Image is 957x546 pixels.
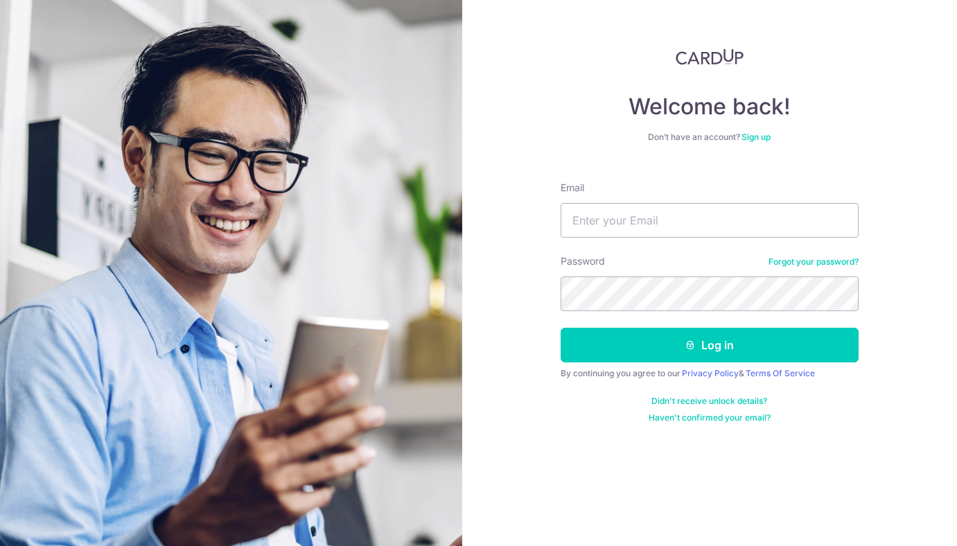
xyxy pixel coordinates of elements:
[561,254,605,268] label: Password
[561,93,859,121] h4: Welcome back!
[769,256,859,267] a: Forgot your password?
[561,132,859,143] div: Don’t have an account?
[651,396,767,407] a: Didn't receive unlock details?
[746,368,815,378] a: Terms Of Service
[649,412,771,423] a: Haven't confirmed your email?
[561,203,859,238] input: Enter your Email
[561,181,584,195] label: Email
[682,368,739,378] a: Privacy Policy
[676,49,744,65] img: CardUp Logo
[741,132,771,142] a: Sign up
[561,328,859,362] button: Log in
[561,368,859,379] div: By continuing you agree to our &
